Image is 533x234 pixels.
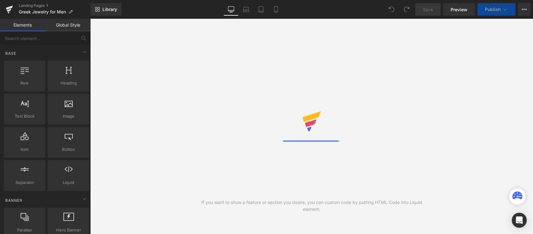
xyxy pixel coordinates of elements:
span: Save [423,6,433,13]
span: Library [102,7,117,12]
button: More [518,3,531,16]
span: Icon [6,146,43,153]
span: Separator [6,179,43,186]
span: Publish [485,7,501,12]
a: Global Style [45,19,91,31]
span: Text Block [6,113,43,120]
button: Publish [477,3,516,16]
a: Tablet [254,3,269,16]
button: Redo [400,3,413,16]
span: Row [6,80,43,86]
a: New Library [91,3,121,16]
a: Mobile [269,3,284,16]
span: Hero Banner [50,227,87,233]
span: Image [50,113,87,120]
span: Parallax [6,227,43,233]
span: Liquid [50,179,87,186]
div: Open Intercom Messenger [512,213,527,228]
div: If you want to show a feature or section you desire, you can custom code by putting HTML Code int... [201,199,422,213]
span: Preview [451,6,467,13]
a: Preview [443,3,475,16]
a: Landing Pages [19,3,91,8]
span: Greek Jewelry for Men [19,9,66,14]
span: Heading [50,80,87,86]
span: Base [5,50,17,56]
a: Laptop [239,3,254,16]
span: Banner [5,197,23,203]
span: Button [50,146,87,153]
button: Undo [385,3,398,16]
a: Desktop [224,3,239,16]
